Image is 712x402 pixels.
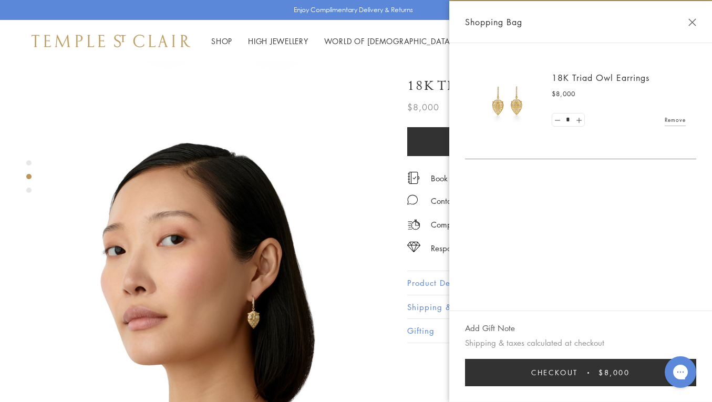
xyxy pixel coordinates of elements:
a: World of [DEMOGRAPHIC_DATA]World of [DEMOGRAPHIC_DATA] [324,36,453,46]
div: Responsible Sourcing [431,242,504,255]
span: Checkout [531,367,578,378]
a: 18K Triad Owl Earrings [552,72,649,84]
button: Add Gift Note [465,322,515,335]
img: icon_appointment.svg [407,172,420,184]
nav: Main navigation [211,35,453,48]
img: icon_delivery.svg [407,218,420,231]
span: $8,000 [599,367,630,378]
p: Enjoy Complimentary Delivery & Returns [294,5,413,15]
span: Shopping Bag [465,15,522,29]
button: Shipping & Returns [407,295,680,319]
div: Contact an Ambassador [431,194,515,208]
button: Product Details [407,271,680,295]
a: Set quantity to 2 [573,114,584,127]
span: $8,000 [552,89,575,99]
p: Complimentary Delivery and Returns [431,218,558,231]
button: Checkout $8,000 [465,359,696,386]
button: Gifting [407,319,680,343]
img: Temple St. Clair [32,35,190,47]
a: Remove [665,114,686,126]
button: Add to bag [407,127,645,156]
h1: 18K Triad Owl Earrings [407,77,607,95]
a: High JewelleryHigh Jewellery [248,36,308,46]
img: MessageIcon-01_2.svg [407,194,418,205]
p: Shipping & taxes calculated at checkout [465,336,696,349]
a: Set quantity to 0 [552,114,563,127]
div: Product gallery navigation [26,158,32,201]
button: Close Shopping Bag [688,18,696,26]
a: Book an Appointment [431,172,506,184]
a: ShopShop [211,36,232,46]
img: icon_sourcing.svg [407,242,420,252]
span: $8,000 [407,100,439,114]
iframe: Gorgias live chat messenger [659,353,701,391]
